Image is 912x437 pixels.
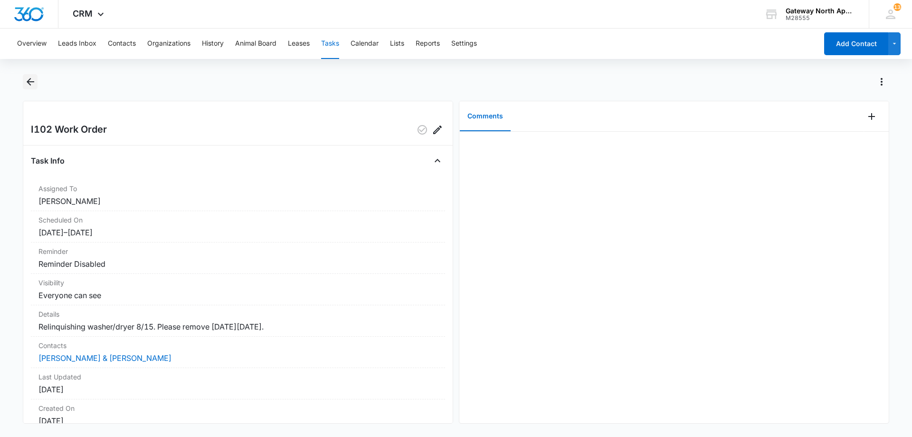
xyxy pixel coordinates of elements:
a: [PERSON_NAME] & [PERSON_NAME] [38,353,171,363]
button: Add Comment [864,109,879,124]
button: Organizations [147,29,190,59]
dt: Reminder [38,246,437,256]
button: Edit [430,122,445,137]
span: CRM [73,9,93,19]
dd: Everyone can see [38,290,437,301]
div: Scheduled On[DATE]–[DATE] [31,211,445,243]
button: Contacts [108,29,136,59]
button: Overview [17,29,47,59]
div: Last Updated[DATE] [31,368,445,399]
div: Created On[DATE] [31,399,445,431]
button: Comments [460,102,511,131]
button: Leads Inbox [58,29,96,59]
button: Lists [390,29,404,59]
span: 13 [893,3,901,11]
div: notifications count [893,3,901,11]
button: Leases [288,29,310,59]
div: ReminderReminder Disabled [31,243,445,274]
button: Reports [416,29,440,59]
div: DetailsRelinquishing washer/dryer 8/15. Please remove [DATE][DATE]. [31,305,445,337]
button: Tasks [321,29,339,59]
button: Calendar [351,29,379,59]
dt: Scheduled On [38,215,437,225]
dd: [DATE] [38,415,437,427]
h2: I102 Work Order [31,122,107,137]
dd: [PERSON_NAME] [38,195,437,207]
h4: Task Info [31,155,65,166]
button: Add Contact [824,32,888,55]
button: Actions [874,74,889,89]
dd: Relinquishing washer/dryer 8/15. Please remove [DATE][DATE]. [38,321,437,332]
button: Settings [451,29,477,59]
dt: Assigned To [38,184,437,194]
button: History [202,29,224,59]
dd: [DATE] – [DATE] [38,227,437,238]
button: Back [23,74,38,89]
dt: Visibility [38,278,437,288]
button: Close [430,153,445,168]
button: Animal Board [235,29,276,59]
div: account id [786,15,855,21]
dd: Reminder Disabled [38,258,437,270]
div: Assigned To[PERSON_NAME] [31,180,445,211]
dt: Details [38,309,437,319]
div: account name [786,7,855,15]
div: Contacts[PERSON_NAME] & [PERSON_NAME] [31,337,445,368]
div: VisibilityEveryone can see [31,274,445,305]
dt: Last Updated [38,372,437,382]
dd: [DATE] [38,384,437,395]
dt: Created On [38,403,437,413]
dt: Contacts [38,340,437,350]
